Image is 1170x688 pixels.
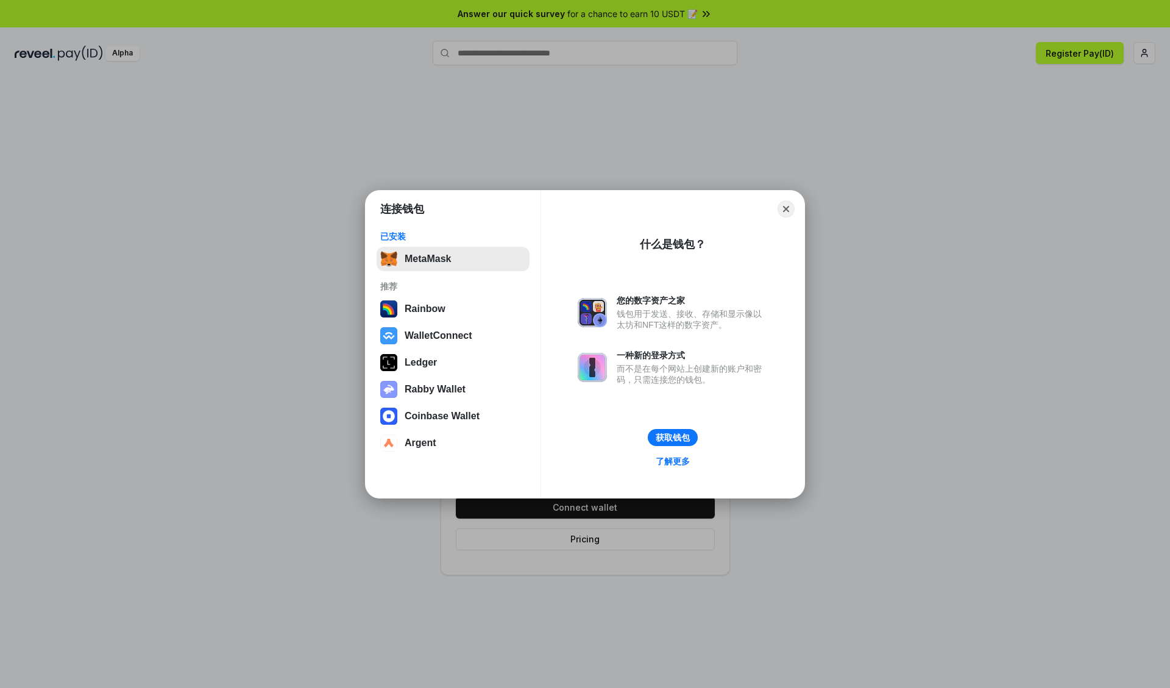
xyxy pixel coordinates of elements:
[640,237,706,252] div: 什么是钱包？
[656,456,690,467] div: 了解更多
[380,250,397,268] img: svg+xml,%3Csvg%20fill%3D%22none%22%20height%3D%2233%22%20viewBox%3D%220%200%2035%2033%22%20width%...
[377,247,530,271] button: MetaMask
[405,384,466,395] div: Rabby Wallet
[380,381,397,398] img: svg+xml,%3Csvg%20xmlns%3D%22http%3A%2F%2Fwww.w3.org%2F2000%2Fsvg%22%20fill%3D%22none%22%20viewBox...
[405,357,437,368] div: Ledger
[380,327,397,344] img: svg+xml,%3Csvg%20width%3D%2228%22%20height%3D%2228%22%20viewBox%3D%220%200%2028%2028%22%20fill%3D...
[380,202,424,216] h1: 连接钱包
[656,432,690,443] div: 获取钱包
[617,295,768,306] div: 您的数字资产之家
[617,350,768,361] div: 一种新的登录方式
[578,298,607,327] img: svg+xml,%3Csvg%20xmlns%3D%22http%3A%2F%2Fwww.w3.org%2F2000%2Fsvg%22%20fill%3D%22none%22%20viewBox...
[405,438,436,449] div: Argent
[405,411,480,422] div: Coinbase Wallet
[377,404,530,428] button: Coinbase Wallet
[377,350,530,375] button: Ledger
[380,231,526,242] div: 已安装
[405,330,472,341] div: WalletConnect
[380,434,397,452] img: svg+xml,%3Csvg%20width%3D%2228%22%20height%3D%2228%22%20viewBox%3D%220%200%2028%2028%22%20fill%3D...
[377,431,530,455] button: Argent
[377,324,530,348] button: WalletConnect
[617,363,768,385] div: 而不是在每个网站上创建新的账户和密码，只需连接您的钱包。
[778,200,795,218] button: Close
[380,408,397,425] img: svg+xml,%3Csvg%20width%3D%2228%22%20height%3D%2228%22%20viewBox%3D%220%200%2028%2028%22%20fill%3D...
[617,308,768,330] div: 钱包用于发送、接收、存储和显示像以太坊和NFT这样的数字资产。
[405,254,451,264] div: MetaMask
[380,281,526,292] div: 推荐
[405,303,445,314] div: Rainbow
[578,353,607,382] img: svg+xml,%3Csvg%20xmlns%3D%22http%3A%2F%2Fwww.w3.org%2F2000%2Fsvg%22%20fill%3D%22none%22%20viewBox...
[648,429,698,446] button: 获取钱包
[380,300,397,317] img: svg+xml,%3Csvg%20width%3D%22120%22%20height%3D%22120%22%20viewBox%3D%220%200%20120%20120%22%20fil...
[380,354,397,371] img: svg+xml,%3Csvg%20xmlns%3D%22http%3A%2F%2Fwww.w3.org%2F2000%2Fsvg%22%20width%3D%2228%22%20height%3...
[377,297,530,321] button: Rainbow
[377,377,530,402] button: Rabby Wallet
[648,453,697,469] a: 了解更多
